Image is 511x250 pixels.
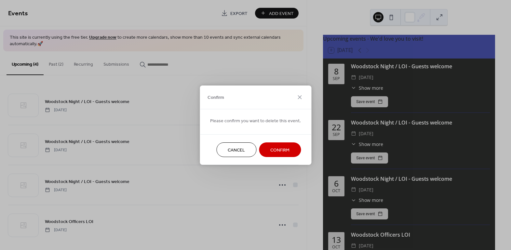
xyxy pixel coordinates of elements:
[210,117,301,124] span: Please confirm you want to delete this event.
[270,147,289,153] span: Confirm
[259,142,301,157] button: Confirm
[216,142,256,157] button: Cancel
[228,147,245,153] span: Cancel
[208,94,224,101] span: Confirm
